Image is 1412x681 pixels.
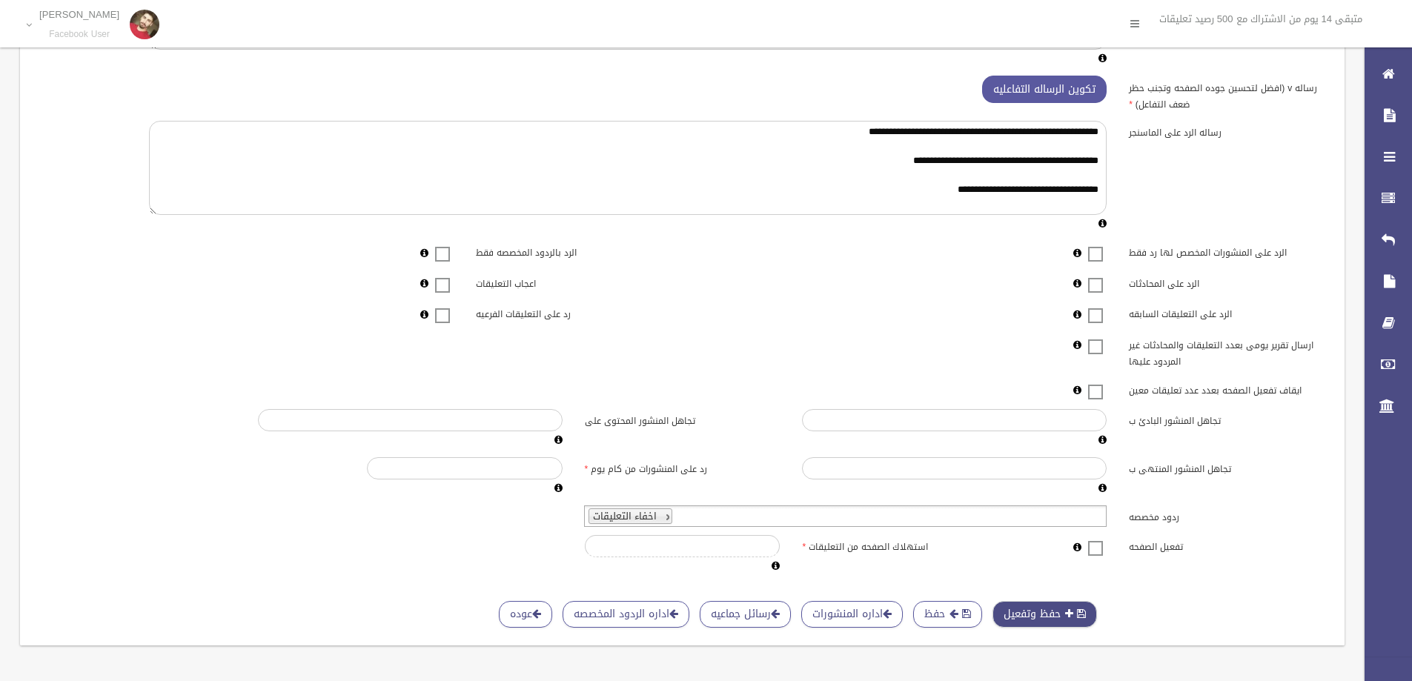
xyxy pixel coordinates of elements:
label: رد على المنشورات من كام يوم [574,457,792,478]
button: تكوين الرساله التفاعليه [982,76,1107,103]
label: تجاهل المنشور المنتهى ب [1118,457,1336,478]
label: الرد بالردود المخصصه فقط [465,241,683,262]
label: رساله الرد على الماسنجر [1118,121,1336,142]
label: الرد على التعليقات السابقه [1118,302,1336,323]
label: اعجاب التعليقات [465,271,683,292]
label: رساله v (افضل لتحسين جوده الصفحه وتجنب حظر ضعف التفاعل) [1118,76,1336,113]
label: ايقاف تفعيل الصفحه بعدد عدد تعليقات معين [1118,378,1336,399]
label: تجاهل المنشور المحتوى على [574,409,792,430]
small: Facebook User [39,29,119,40]
label: الرد على المحادثات [1118,271,1336,292]
button: حفظ [913,601,982,628]
label: ارسال تقرير يومى بعدد التعليقات والمحادثات غير المردود عليها [1118,333,1336,370]
a: رسائل جماعيه [700,601,791,628]
label: رد على التعليقات الفرعيه [465,302,683,323]
label: ردود مخصصه [1118,505,1336,526]
label: تجاهل المنشور البادئ ب [1118,409,1336,430]
label: استهلاك الصفحه من التعليقات [791,535,1009,556]
label: تفعيل الصفحه [1118,535,1336,556]
a: عوده [499,601,552,628]
span: اخفاء التعليقات [593,507,657,525]
a: اداره المنشورات [801,601,903,628]
button: حفظ وتفعيل [992,601,1097,628]
label: الرد على المنشورات المخصص لها رد فقط [1118,241,1336,262]
p: [PERSON_NAME] [39,9,119,20]
a: اداره الردود المخصصه [563,601,689,628]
